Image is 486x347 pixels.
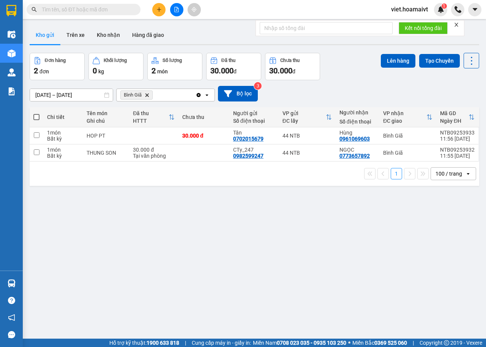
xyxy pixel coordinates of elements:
[104,58,127,63] div: Khối lượng
[8,87,16,95] img: solution-icon
[339,136,370,142] div: 0961069603
[472,6,478,13] span: caret-down
[385,5,434,14] span: viet.hoamaivt
[191,7,197,12] span: aim
[437,6,444,13] img: icon-new-feature
[32,7,37,12] span: search
[413,339,414,347] span: |
[280,58,300,63] div: Chưa thu
[87,118,125,124] div: Ghi chú
[218,86,258,101] button: Bộ lọc
[282,150,332,156] div: 44 NTB
[468,3,481,16] button: caret-down
[253,339,346,347] span: Miền Nam
[30,53,85,80] button: Đơn hàng2đơn
[381,54,415,68] button: Lên hàng
[47,147,79,153] div: 1 món
[383,133,432,139] div: Bình Giã
[6,25,67,35] div: 0366720933
[73,25,126,35] div: 0939390678
[185,339,186,347] span: |
[8,297,15,304] span: question-circle
[87,150,125,156] div: THUNG SON
[282,110,326,116] div: VP gửi
[71,42,77,50] span: C :
[147,340,179,346] strong: 1900 633 818
[339,153,370,159] div: 0773657892
[282,118,326,124] div: ĐC lấy
[6,6,67,16] div: 44 NTB
[6,16,67,25] div: [PERSON_NAME]
[163,58,182,63] div: Số lượng
[234,68,237,74] span: đ
[87,110,125,116] div: Tên món
[204,92,210,98] svg: open
[440,110,469,116] div: Mã GD
[8,49,16,57] img: warehouse-icon
[233,110,275,116] div: Người gửi
[109,339,179,347] span: Hỗ trợ kỹ thuật:
[182,114,226,120] div: Chưa thu
[147,53,202,80] button: Số lượng2món
[30,26,60,44] button: Kho gửi
[8,314,15,321] span: notification
[233,118,275,124] div: Số điện thoại
[98,68,104,74] span: kg
[352,339,407,347] span: Miền Bắc
[71,40,126,51] div: 30.000
[129,107,178,127] th: Toggle SortBy
[45,58,66,63] div: Đơn hàng
[442,3,447,9] sup: 1
[221,58,235,63] div: Đã thu
[42,5,131,14] input: Tìm tên, số ĐT hoặc mã đơn
[156,7,162,12] span: plus
[292,68,295,74] span: đ
[419,54,460,68] button: Tạo Chuyến
[39,68,49,74] span: đơn
[133,110,169,116] div: Đã thu
[443,3,445,9] span: 1
[188,3,201,16] button: aim
[440,118,469,124] div: Ngày ĐH
[440,153,475,159] div: 11:55 [DATE]
[233,147,275,153] div: CTy_247
[47,114,79,120] div: Chi tiết
[254,82,262,90] sup: 3
[124,92,142,98] span: Bình Giã
[88,53,144,80] button: Khối lượng0kg
[233,153,264,159] div: 0982599247
[454,6,461,13] img: phone-icon
[73,6,126,16] div: Bình Giã
[6,55,126,65] div: Tên hàng: HỘP ( : 1 )
[339,147,376,153] div: NGỌC
[73,7,91,15] span: Nhận:
[6,7,18,15] span: Gửi:
[436,170,462,177] div: 100 / trang
[34,66,38,75] span: 2
[379,107,436,127] th: Toggle SortBy
[391,168,402,179] button: 1
[265,53,320,80] button: Chưa thu30.000đ
[87,133,125,139] div: HOP PT
[279,107,336,127] th: Toggle SortBy
[444,340,449,345] span: copyright
[206,53,261,80] button: Đã thu30.000đ
[436,107,478,127] th: Toggle SortBy
[68,54,78,65] span: SL
[260,22,393,34] input: Nhập số tổng đài
[93,66,97,75] span: 0
[8,68,16,76] img: warehouse-icon
[182,133,226,139] div: 30.000 đ
[465,171,471,177] svg: open
[383,150,432,156] div: Bình Giã
[339,119,376,125] div: Số điện thoại
[192,339,251,347] span: Cung cấp máy in - giấy in:
[174,7,179,12] span: file-add
[440,130,475,136] div: NTB09253933
[6,5,16,16] img: logo-vxr
[383,118,426,124] div: ĐC giao
[133,153,175,159] div: Tại văn phòng
[233,130,275,136] div: Tân
[47,130,79,136] div: 1 món
[157,68,168,74] span: món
